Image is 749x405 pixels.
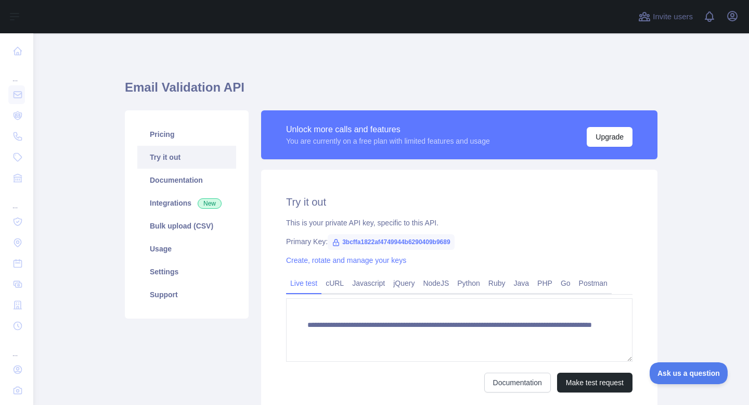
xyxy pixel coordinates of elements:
[286,275,321,292] a: Live test
[8,189,25,210] div: ...
[137,192,236,214] a: Integrations New
[137,283,236,306] a: Support
[137,123,236,146] a: Pricing
[653,11,693,23] span: Invite users
[286,195,632,209] h2: Try it out
[137,214,236,237] a: Bulk upload (CSV)
[510,275,534,292] a: Java
[328,234,455,250] span: 3bcffa1822af4749944b6290409b9689
[636,8,695,25] button: Invite users
[125,79,657,104] h1: Email Validation API
[533,275,557,292] a: PHP
[389,275,419,292] a: jQuery
[286,236,632,247] div: Primary Key:
[453,275,484,292] a: Python
[8,62,25,83] div: ...
[587,127,632,147] button: Upgrade
[321,275,348,292] a: cURL
[137,260,236,283] a: Settings
[137,169,236,192] a: Documentation
[286,136,490,146] div: You are currently on a free plan with limited features and usage
[484,373,551,393] a: Documentation
[137,237,236,260] a: Usage
[286,256,406,264] a: Create, rotate and manage your keys
[286,123,490,136] div: Unlock more calls and features
[557,275,575,292] a: Go
[286,218,632,228] div: This is your private API key, specific to this API.
[198,198,222,209] span: New
[575,275,612,292] a: Postman
[419,275,453,292] a: NodeJS
[557,373,632,393] button: Make test request
[137,146,236,169] a: Try it out
[650,362,728,384] iframe: Toggle Customer Support
[348,275,389,292] a: Javascript
[8,337,25,358] div: ...
[484,275,510,292] a: Ruby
